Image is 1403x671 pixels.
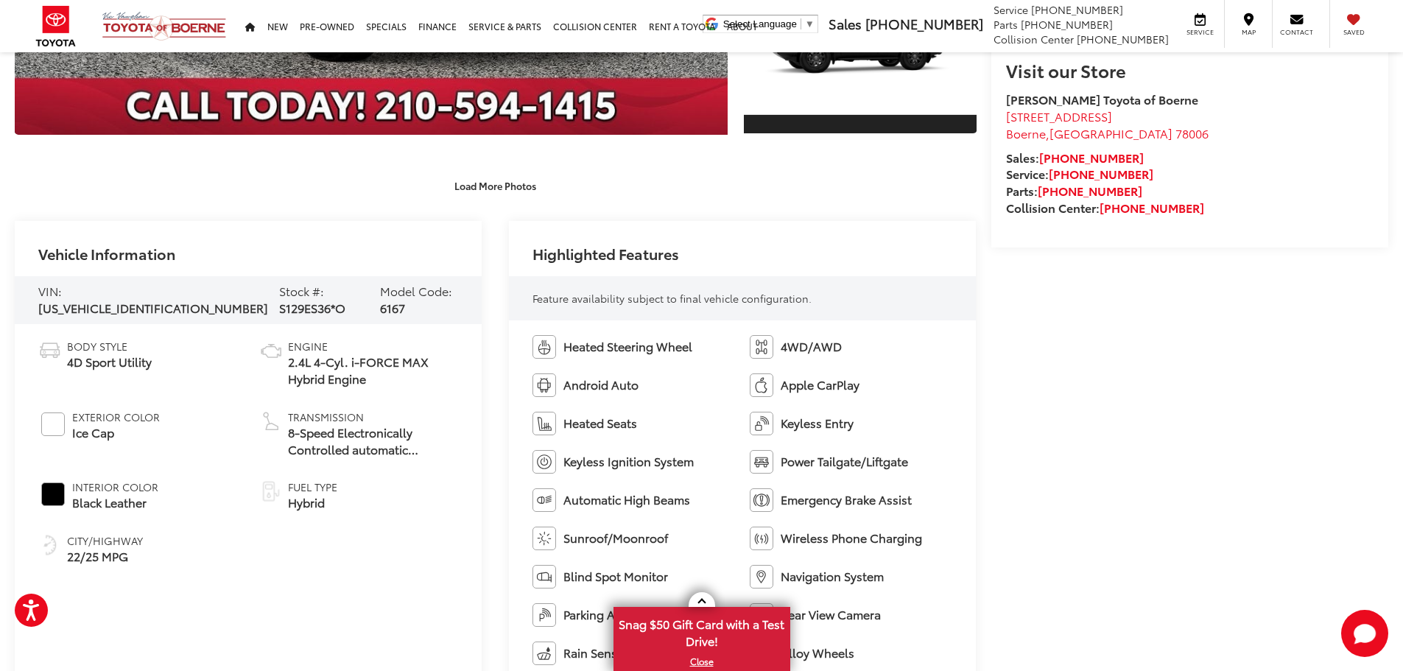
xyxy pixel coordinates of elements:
[1232,27,1265,37] span: Map
[781,376,859,393] span: Apple CarPlay
[67,533,143,548] span: City/Highway
[801,18,801,29] span: ​
[102,11,227,41] img: Vic Vaughan Toyota of Boerne
[781,415,854,432] span: Keyless Entry
[288,354,458,387] span: 2.4L 4-Cyl. i-FORCE MAX Hybrid Engine
[38,533,62,557] img: Fuel Economy
[781,530,922,547] span: Wireless Phone Charging
[67,339,152,354] span: Body Style
[563,376,639,393] span: Android Auto
[750,527,773,550] img: Wireless Phone Charging
[67,354,152,370] span: 4D Sport Utility
[288,410,458,424] span: Transmission
[532,527,556,550] img: Sunroof/Moonroof
[279,282,324,299] span: Stock #:
[1039,149,1144,166] a: [PHONE_NUMBER]
[781,338,842,355] span: 4WD/AWD
[532,291,812,306] span: Feature availability subject to final vehicle configuration.
[38,299,268,316] span: [US_VEHICLE_IDENTIFICATION_NUMBER]
[1100,199,1204,216] a: [PHONE_NUMBER]
[781,644,854,661] span: Alloy Wheels
[1031,2,1123,17] span: [PHONE_NUMBER]
[750,450,773,474] img: Power Tailgate/Liftgate
[563,606,667,623] span: Parking Assistance
[1049,165,1153,182] a: [PHONE_NUMBER]
[1038,182,1142,199] a: [PHONE_NUMBER]
[1280,27,1313,37] span: Contact
[829,14,862,33] span: Sales
[1006,165,1153,182] strong: Service:
[288,424,458,458] span: 8-Speed Electronically Controlled automatic Transmission with intelligence (ECT-i) and sequential...
[750,565,773,589] img: Navigation System
[563,644,677,661] span: Rain Sensing Wipers
[563,453,694,470] span: Keyless Ignition System
[563,491,690,508] span: Automatic High Beams
[1006,108,1209,141] a: [STREET_ADDRESS] Boerne,[GEOGRAPHIC_DATA] 78006
[67,548,143,565] span: 22/25 MPG
[1175,124,1209,141] span: 78006
[532,488,556,512] img: Automatic High Beams
[1077,32,1169,46] span: [PHONE_NUMBER]
[288,494,337,511] span: Hybrid
[994,2,1028,17] span: Service
[41,412,65,436] span: #FFFFFF
[38,245,175,261] h2: Vehicle Information
[750,412,773,435] img: Keyless Entry
[380,282,452,299] span: Model Code:
[1006,60,1374,80] h2: Visit our Store
[72,479,158,494] span: Interior Color
[563,338,692,355] span: Heated Steering Wheel
[532,335,556,359] img: Heated Steering Wheel
[1006,108,1112,124] span: [STREET_ADDRESS]
[72,410,160,424] span: Exterior Color
[1184,27,1217,37] span: Service
[781,568,884,585] span: Navigation System
[1049,124,1172,141] span: [GEOGRAPHIC_DATA]
[1341,610,1388,657] button: Toggle Chat Window
[723,18,797,29] span: Select Language
[723,18,815,29] a: Select Language​
[532,412,556,435] img: Heated Seats
[1006,182,1142,199] strong: Parts:
[38,282,62,299] span: VIN:
[1337,27,1370,37] span: Saved
[1006,149,1144,166] strong: Sales:
[750,335,773,359] img: 4WD/AWD
[532,245,679,261] h2: Highlighted Features
[1006,124,1046,141] span: Boerne
[781,491,912,508] span: Emergency Brake Assist
[532,603,556,627] img: Parking Assistance
[1006,124,1209,141] span: ,
[781,606,881,623] span: Rear View Camera
[532,373,556,397] img: Android Auto
[1341,610,1388,657] svg: Start Chat
[532,565,556,589] img: Blind Spot Monitor
[72,494,158,511] span: Black Leather
[1006,91,1198,108] strong: [PERSON_NAME] Toyota of Boerne
[532,450,556,474] img: Keyless Ignition System
[1021,17,1113,32] span: [PHONE_NUMBER]
[380,299,405,316] span: 6167
[563,415,637,432] span: Heated Seats
[288,339,458,354] span: Engine
[563,530,668,547] span: Sunroof/Moonroof
[1006,199,1204,216] strong: Collision Center:
[279,299,345,316] span: S129ES36*O
[288,479,337,494] span: Fuel Type
[865,14,983,33] span: [PHONE_NUMBER]
[994,32,1074,46] span: Collision Center
[750,488,773,512] img: Emergency Brake Assist
[805,18,815,29] span: ▼
[444,172,546,198] button: Load More Photos
[615,608,789,653] span: Snag $50 Gift Card with a Test Drive!
[750,373,773,397] img: Apple CarPlay
[563,568,668,585] span: Blind Spot Monitor
[41,482,65,506] span: #000000
[532,642,556,665] img: Rain Sensing Wipers
[72,424,160,441] span: Ice Cap
[781,453,908,470] span: Power Tailgate/Liftgate
[994,17,1018,32] span: Parts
